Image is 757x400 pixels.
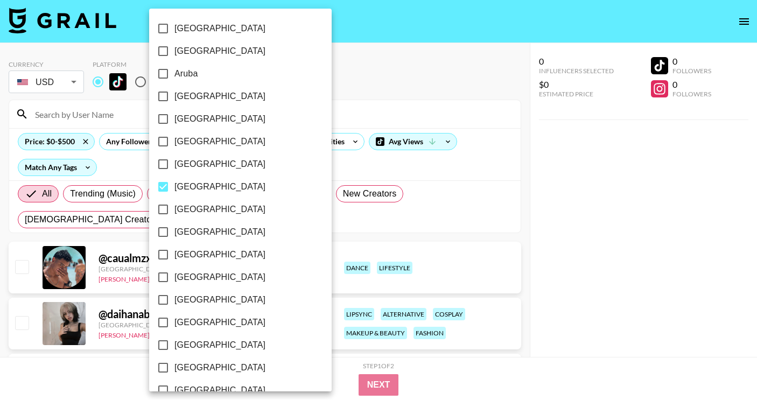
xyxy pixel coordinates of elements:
span: [GEOGRAPHIC_DATA] [174,180,265,193]
span: [GEOGRAPHIC_DATA] [174,158,265,171]
span: [GEOGRAPHIC_DATA] [174,361,265,374]
span: [GEOGRAPHIC_DATA] [174,339,265,352]
span: [GEOGRAPHIC_DATA] [174,90,265,103]
span: [GEOGRAPHIC_DATA] [174,271,265,284]
span: [GEOGRAPHIC_DATA] [174,248,265,261]
span: [GEOGRAPHIC_DATA] [174,203,265,216]
span: [GEOGRAPHIC_DATA] [174,384,265,397]
iframe: Drift Widget Chat Controller [703,346,744,387]
span: [GEOGRAPHIC_DATA] [174,226,265,238]
span: [GEOGRAPHIC_DATA] [174,293,265,306]
span: [GEOGRAPHIC_DATA] [174,316,265,329]
span: [GEOGRAPHIC_DATA] [174,113,265,125]
span: [GEOGRAPHIC_DATA] [174,135,265,148]
span: [GEOGRAPHIC_DATA] [174,22,265,35]
span: Aruba [174,67,198,80]
span: [GEOGRAPHIC_DATA] [174,45,265,58]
